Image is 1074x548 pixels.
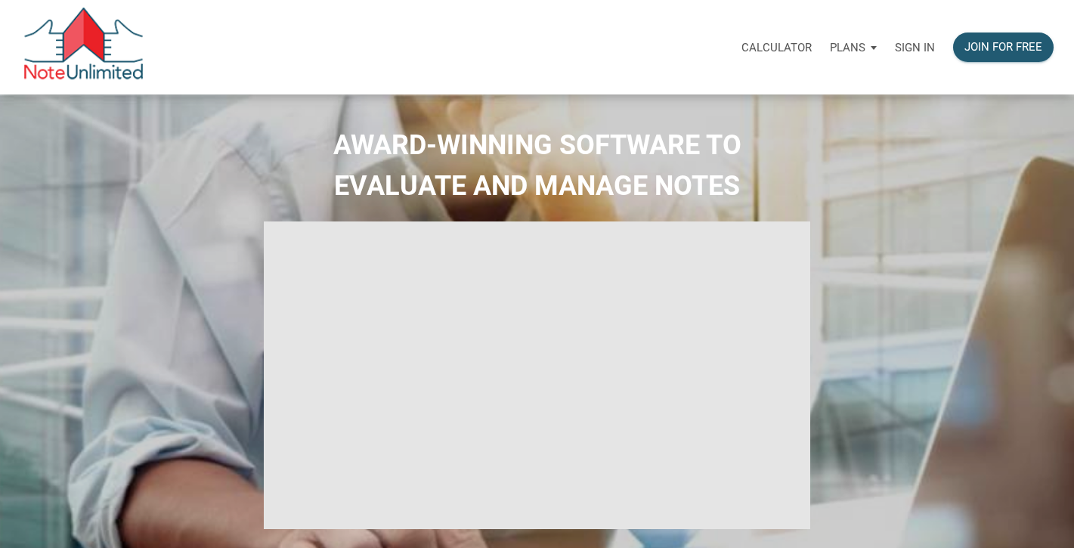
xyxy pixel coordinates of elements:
button: Plans [821,25,886,70]
a: Sign in [886,23,944,71]
button: Join for free [953,33,1054,62]
a: Plans [821,23,886,71]
div: Join for free [964,39,1042,56]
p: Plans [830,41,865,54]
p: Calculator [741,41,812,54]
iframe: NoteUnlimited [264,221,810,529]
a: Calculator [732,23,821,71]
h2: AWARD-WINNING SOFTWARE TO EVALUATE AND MANAGE NOTES [11,125,1063,206]
a: Join for free [944,23,1063,71]
p: Sign in [895,41,935,54]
